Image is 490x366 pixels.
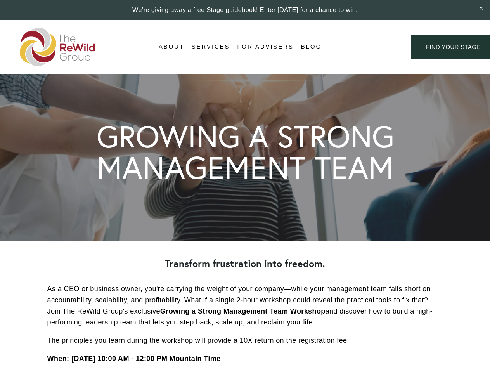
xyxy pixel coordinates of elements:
span: Services [192,42,230,52]
h1: GROWING A STRONG [97,121,394,152]
p: The principles you learn during the workshop will provide a 10X return on the registration fee. [47,335,443,346]
a: folder dropdown [159,41,184,53]
a: Blog [301,41,322,53]
strong: When: [47,355,69,363]
strong: Transform frustration into freedom. [165,257,325,270]
strong: Growing a Strong Management Team Workshop [160,307,326,315]
p: As a CEO or business owner, you're carrying the weight of your company—while your management team... [47,283,443,328]
h1: MANAGEMENT TEAM [97,152,394,183]
span: About [159,42,184,52]
a: For Advisers [237,41,293,53]
img: The ReWild Group [20,28,96,66]
a: folder dropdown [192,41,230,53]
